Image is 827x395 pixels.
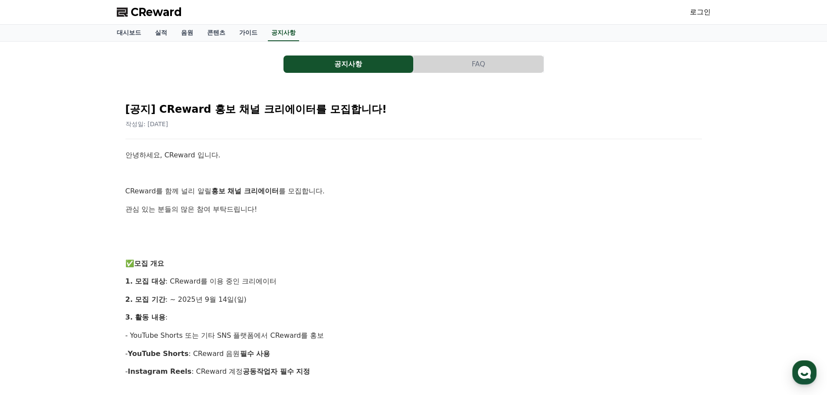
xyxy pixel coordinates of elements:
strong: 3. 활동 내용 [125,313,165,321]
p: - : CReward 음원 [125,348,702,359]
p: 안녕하세요, CReward 입니다. [125,150,702,161]
a: CReward [117,5,182,19]
span: CReward [131,5,182,19]
p: - : CReward 계정 [125,366,702,377]
a: 공지사항 [283,55,414,73]
strong: 필수 사용 [240,349,270,358]
span: 작성일: [DATE] [125,121,168,127]
p: ✅ [125,258,702,269]
p: CReward를 함께 널리 알릴 를 모집합니다. [125,186,702,197]
strong: 홍보 채널 크리에이터 [211,187,279,195]
p: : [125,312,702,323]
p: 관심 있는 분들의 많은 참여 부탁드립니다! [125,204,702,215]
a: 로그인 [690,7,711,17]
strong: 공동작업자 필수 지정 [243,367,310,375]
button: 공지사항 [283,55,413,73]
a: 실적 [148,25,174,41]
a: 음원 [174,25,200,41]
strong: Instagram Reels [128,367,191,375]
strong: 1. 모집 대상 [125,277,165,285]
a: 콘텐츠 [200,25,232,41]
strong: 2. 모집 기간 [125,295,165,304]
strong: 모집 개요 [134,259,165,268]
p: - YouTube Shorts 또는 기타 SNS 플랫폼에서 CReward를 홍보 [125,330,702,341]
a: 공지사항 [268,25,299,41]
strong: YouTube Shorts [128,349,188,358]
p: : ~ 2025년 9월 14일(일) [125,294,702,305]
a: 대시보드 [110,25,148,41]
button: FAQ [414,55,544,73]
h2: [공지] CReward 홍보 채널 크리에이터를 모집합니다! [125,102,702,116]
p: : CReward를 이용 중인 크리에이터 [125,276,702,287]
a: 가이드 [232,25,264,41]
